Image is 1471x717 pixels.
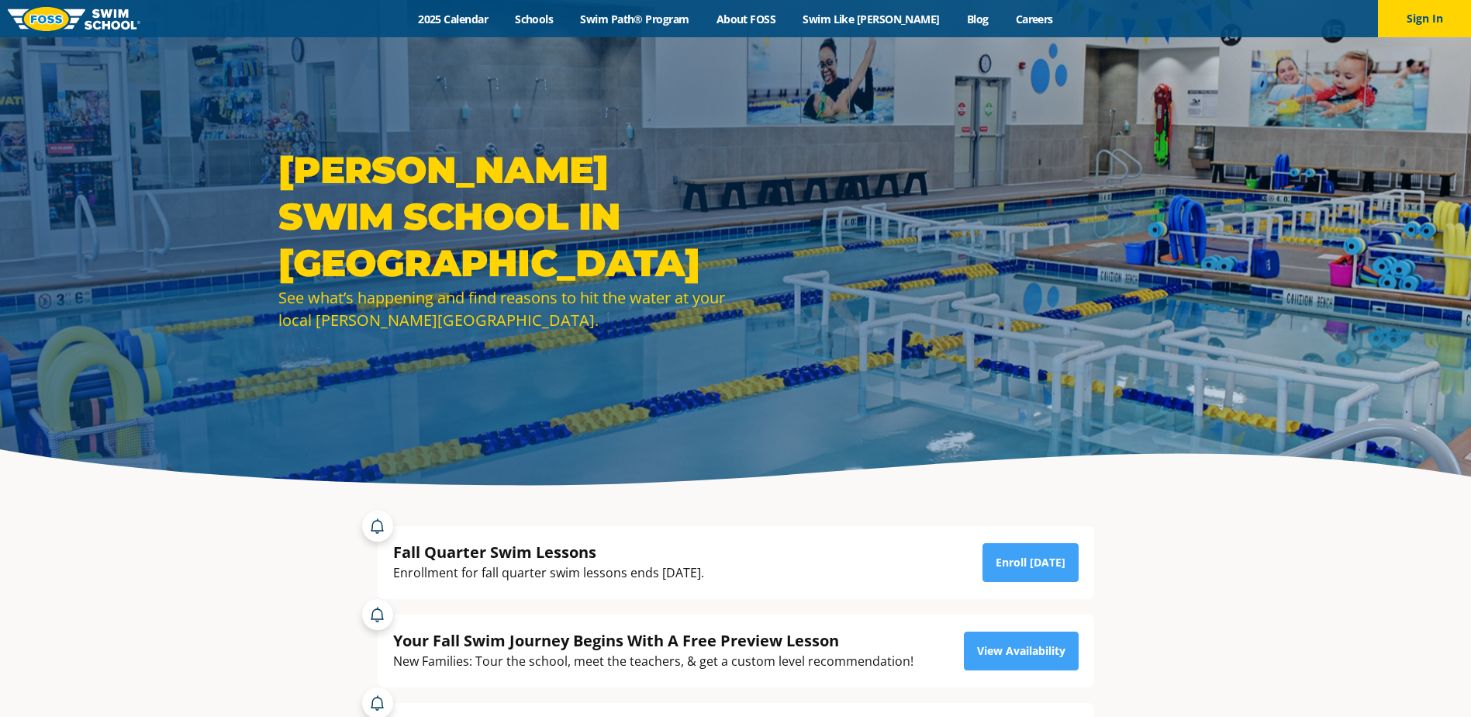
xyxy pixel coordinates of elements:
[393,563,704,584] div: Enrollment for fall quarter swim lessons ends [DATE].
[405,12,502,26] a: 2025 Calendar
[278,286,728,331] div: See what’s happening and find reasons to hit the water at your local [PERSON_NAME][GEOGRAPHIC_DATA].
[393,542,704,563] div: Fall Quarter Swim Lessons
[502,12,567,26] a: Schools
[982,543,1079,582] a: Enroll [DATE]
[964,632,1079,670] a: View Availability
[393,630,913,651] div: Your Fall Swim Journey Begins With A Free Preview Lesson
[1002,12,1066,26] a: Careers
[953,12,1002,26] a: Blog
[393,651,913,672] div: New Families: Tour the school, meet the teachers, & get a custom level recommendation!
[703,12,789,26] a: About FOSS
[278,147,728,286] h1: [PERSON_NAME] Swim School in [GEOGRAPHIC_DATA]
[8,7,140,31] img: FOSS Swim School Logo
[567,12,703,26] a: Swim Path® Program
[789,12,954,26] a: Swim Like [PERSON_NAME]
